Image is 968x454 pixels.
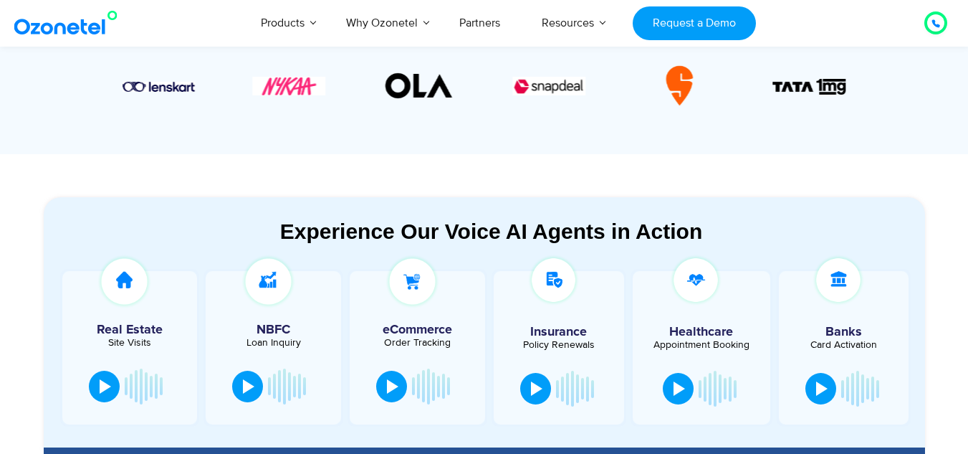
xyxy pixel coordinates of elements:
[252,77,325,95] img: Nykaa.png
[213,323,334,336] h5: NBFC
[383,65,456,106] div: 7 / 14
[773,79,846,95] img: TATA_1mg_Logo.svg.png
[383,65,456,106] img: Ola-Cabs-Symbol.png
[70,323,191,336] h5: Real Estate
[70,338,191,348] div: Site Visits
[252,77,325,95] div: 6 / 14
[122,77,195,95] div: 5 / 14
[786,326,902,339] h5: Banks
[122,82,195,92] img: Lenskart.png
[357,323,478,336] h5: eCommerce
[786,340,902,350] div: Card Activation
[643,65,716,106] div: 9 / 14
[512,77,585,95] img: Snapdeal.png
[501,326,617,339] h5: Insurance
[512,77,585,95] div: 8 / 14
[773,77,846,95] div: 10 / 14
[58,219,925,244] div: Experience Our Voice AI Agents in Action
[123,49,846,123] div: Image Carousel
[643,340,759,350] div: Appointment Booking
[643,65,716,106] img: Swiggy-emblem.png
[501,340,617,350] div: Policy Renewals
[213,338,334,348] div: Loan Inquiry
[633,6,755,40] a: Request a Demo
[643,326,759,339] h5: Healthcare
[357,338,478,348] div: Order Tracking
